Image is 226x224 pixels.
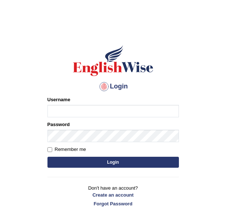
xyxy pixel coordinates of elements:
[47,191,179,198] a: Create an account
[47,200,179,207] a: Forgot Password
[47,146,86,153] label: Remember me
[47,185,179,207] p: Don't have an account?
[47,157,179,168] button: Login
[47,121,70,128] label: Password
[47,96,70,103] label: Username
[47,81,179,92] h4: Login
[47,147,52,152] input: Remember me
[72,44,155,77] img: Logo of English Wise sign in for intelligent practice with AI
